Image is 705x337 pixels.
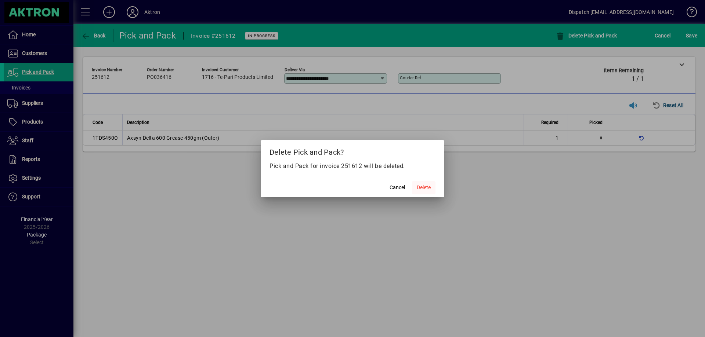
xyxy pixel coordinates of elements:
button: Cancel [386,181,409,194]
h2: Delete Pick and Pack? [261,140,444,161]
span: Cancel [390,184,405,191]
button: Delete [412,181,435,194]
span: Delete [417,184,431,191]
p: Pick and Pack for invoice 251612 will be deleted. [270,162,435,171]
